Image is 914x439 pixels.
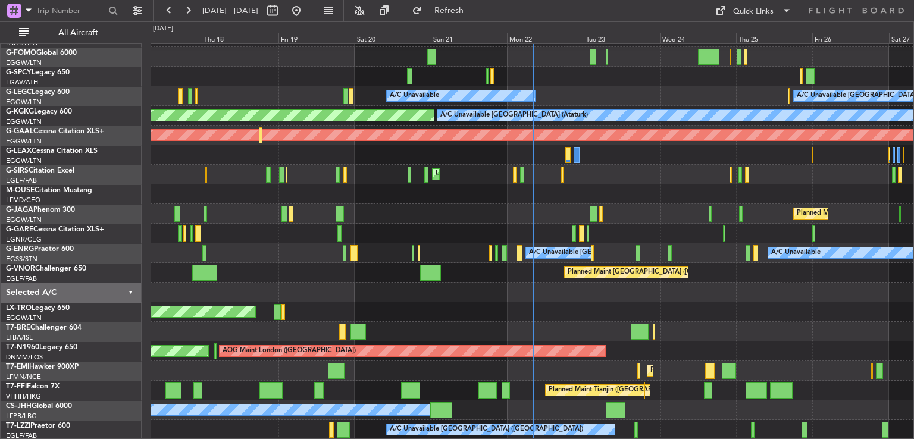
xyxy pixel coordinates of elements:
[6,69,32,76] span: G-SPCY
[6,324,30,331] span: T7-BRE
[6,89,70,96] a: G-LEGCLegacy 600
[6,49,36,57] span: G-FOMO
[6,98,42,106] a: EGGW/LTN
[424,7,474,15] span: Refresh
[6,344,77,351] a: T7-N1960Legacy 650
[6,324,82,331] a: T7-BREChallenger 604
[660,33,736,43] div: Wed 24
[31,29,126,37] span: All Aircraft
[6,344,39,351] span: T7-N1960
[13,23,129,42] button: All Aircraft
[549,381,687,399] div: Planned Maint Tianjin ([GEOGRAPHIC_DATA])
[440,106,588,124] div: A/C Unavailable [GEOGRAPHIC_DATA] (Ataturk)
[390,87,439,105] div: A/C Unavailable
[6,89,32,96] span: G-LEGC
[6,392,41,401] a: VHHH/HKG
[36,2,105,20] input: Trip Number
[6,58,42,67] a: EGGW/LTN
[126,33,202,43] div: Wed 17
[6,148,98,155] a: G-LEAXCessna Citation XLS
[355,33,431,43] div: Sat 20
[431,33,507,43] div: Sun 21
[812,33,888,43] div: Fri 26
[6,363,79,371] a: T7-EMIHawker 900XP
[406,1,478,20] button: Refresh
[6,206,33,214] span: G-JAGA
[6,422,30,429] span: T7-LZZI
[709,1,797,20] button: Quick Links
[6,403,32,410] span: CS-JHH
[6,156,42,165] a: EGGW/LTN
[202,33,278,43] div: Thu 18
[6,333,33,342] a: LTBA/ISL
[6,305,32,312] span: LX-TRO
[529,244,680,262] div: A/C Unavailable [GEOGRAPHIC_DATA] (Stansted)
[6,422,70,429] a: T7-LZZIPraetor 600
[153,24,173,34] div: [DATE]
[568,264,755,281] div: Planned Maint [GEOGRAPHIC_DATA] ([GEOGRAPHIC_DATA])
[6,383,27,390] span: T7-FFI
[223,342,356,360] div: AOG Maint London ([GEOGRAPHIC_DATA])
[6,255,37,264] a: EGSS/STN
[6,49,77,57] a: G-FOMOGlobal 6000
[278,33,355,43] div: Fri 19
[650,362,764,380] div: Planned Maint [GEOGRAPHIC_DATA]
[6,206,75,214] a: G-JAGAPhenom 300
[6,215,42,224] a: EGGW/LTN
[6,372,41,381] a: LFMN/NCE
[6,226,104,233] a: G-GARECessna Citation XLS+
[771,244,821,262] div: A/C Unavailable
[6,148,32,155] span: G-LEAX
[6,246,74,253] a: G-ENRGPraetor 600
[6,69,70,76] a: G-SPCYLegacy 650
[6,403,72,410] a: CS-JHHGlobal 6000
[733,6,774,18] div: Quick Links
[6,383,60,390] a: T7-FFIFalcon 7X
[507,33,583,43] div: Mon 22
[6,167,29,174] span: G-SIRS
[584,33,660,43] div: Tue 23
[6,274,37,283] a: EGLF/FAB
[6,265,86,272] a: G-VNORChallenger 650
[6,137,42,146] a: EGGW/LTN
[6,313,42,322] a: EGGW/LTN
[736,33,812,43] div: Thu 25
[6,196,40,205] a: LFMD/CEQ
[6,265,35,272] span: G-VNOR
[6,117,42,126] a: EGGW/LTN
[6,167,74,174] a: G-SIRSCitation Excel
[6,305,70,312] a: LX-TROLegacy 650
[6,412,37,421] a: LFPB/LBG
[202,5,258,16] span: [DATE] - [DATE]
[6,128,33,135] span: G-GAAL
[6,246,34,253] span: G-ENRG
[436,165,631,183] div: Unplanned Maint [GEOGRAPHIC_DATA] ([GEOGRAPHIC_DATA])
[6,187,92,194] a: M-OUSECitation Mustang
[6,187,35,194] span: M-OUSE
[6,78,38,87] a: LGAV/ATH
[6,128,104,135] a: G-GAALCessna Citation XLS+
[6,108,72,115] a: G-KGKGLegacy 600
[6,226,33,233] span: G-GARE
[390,421,583,438] div: A/C Unavailable [GEOGRAPHIC_DATA] ([GEOGRAPHIC_DATA])
[6,235,42,244] a: EGNR/CEG
[6,363,29,371] span: T7-EMI
[6,108,34,115] span: G-KGKG
[6,176,37,185] a: EGLF/FAB
[6,353,43,362] a: DNMM/LOS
